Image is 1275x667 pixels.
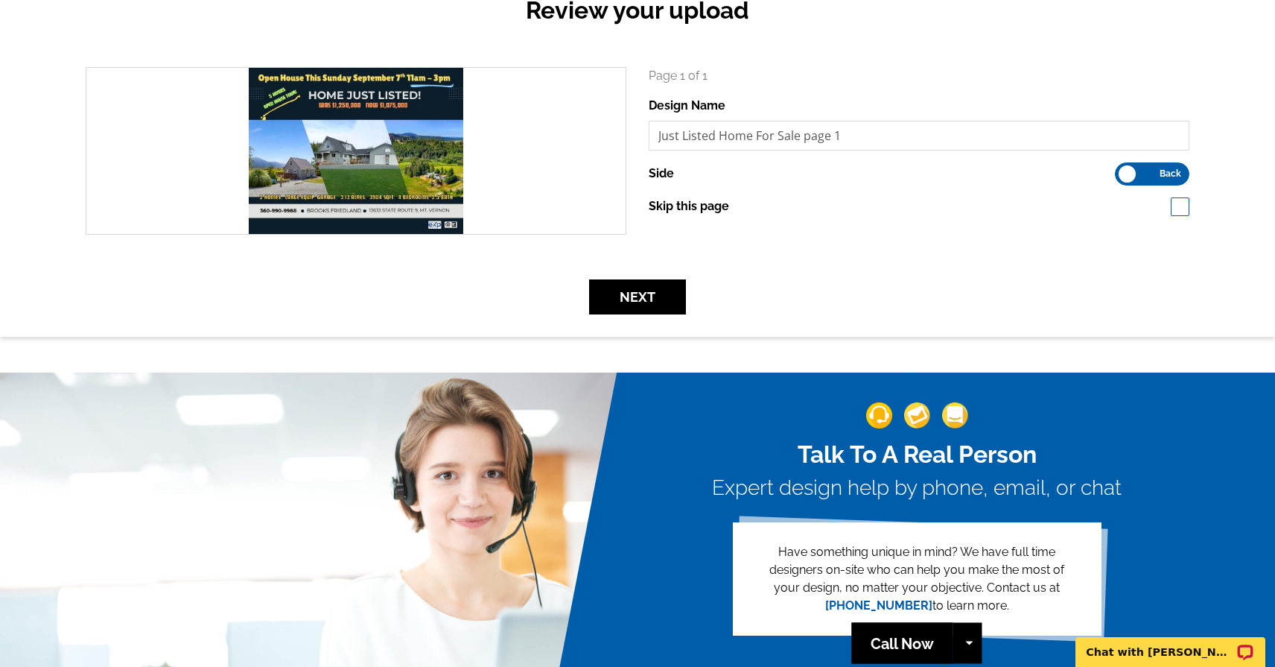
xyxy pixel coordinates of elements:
h3: Expert design help by phone, email, or chat [712,475,1122,501]
h2: Talk To A Real Person [712,440,1122,469]
a: Call Now [852,623,953,664]
iframe: LiveChat chat widget [1066,620,1275,667]
img: support-img-3_1.png [942,402,968,429]
label: Design Name [649,97,725,115]
img: support-img-2.png [904,402,930,429]
img: support-img-1.png [866,402,892,429]
p: Have something unique in mind? We have full time designers on-site who can help you make the most... [757,543,1078,615]
input: File Name [649,121,1189,151]
a: [PHONE_NUMBER] [825,598,932,613]
span: Back [1160,170,1181,177]
label: Side [649,165,674,183]
label: Skip this page [649,197,729,215]
button: Next [589,279,686,314]
p: Page 1 of 1 [649,67,1189,85]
